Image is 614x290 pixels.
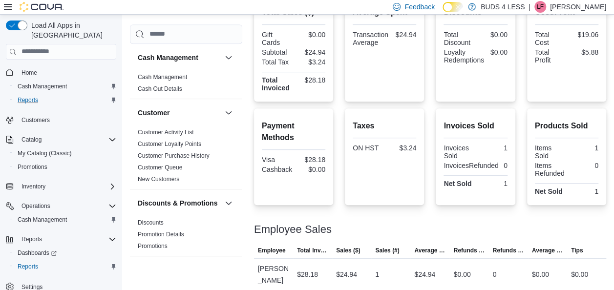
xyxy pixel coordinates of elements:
a: Customers [18,114,54,126]
button: Reports [2,232,120,246]
span: Customer Activity List [138,128,194,136]
a: Reports [14,261,42,272]
span: Feedback [404,2,434,12]
a: Promotions [138,243,168,249]
div: Leeanne Finn [534,1,546,13]
span: Sales ($) [336,247,360,254]
div: Total Discount [444,31,473,46]
div: Visa [262,156,292,164]
span: New Customers [138,175,179,183]
div: Invoices Sold [444,144,473,160]
span: Refunds (#) [493,247,524,254]
div: $24.94 [296,48,325,56]
span: Cash Management [18,83,67,90]
p: BUDS 4 LESS [481,1,525,13]
span: Employee [258,247,286,254]
span: Customer Loyalty Points [138,140,201,148]
strong: Net Sold [535,187,563,195]
div: $24.94 [336,269,357,280]
button: Catalog [2,133,120,146]
span: Promotions [14,161,116,173]
span: Reports [14,94,116,106]
div: 1 [478,144,508,152]
span: LF [537,1,544,13]
strong: Total Invoiced [262,76,290,92]
span: Customers [18,114,116,126]
div: $28.18 [297,269,318,280]
button: Operations [2,199,120,213]
div: Gift Cards [262,31,292,46]
span: Home [21,69,37,77]
span: Promotions [138,242,168,250]
button: Operations [18,200,54,212]
span: Dashboards [18,249,57,257]
h2: Products Sold [535,120,598,132]
a: Customer Activity List [138,129,194,136]
span: Cash Management [14,214,116,226]
div: 0 [569,162,598,169]
img: Cova [20,2,64,12]
button: Reports [18,233,46,245]
div: Transaction Average [353,31,388,46]
div: Items Sold [535,144,565,160]
span: Sales (#) [375,247,399,254]
div: Discounts & Promotions [130,217,242,256]
span: Customers [21,116,50,124]
div: 1 [569,144,598,152]
div: $28.18 [296,76,325,84]
span: My Catalog (Classic) [14,147,116,159]
span: Reports [18,96,38,104]
div: $24.94 [392,31,417,39]
button: Cash Management [223,52,234,63]
a: My Catalog (Classic) [14,147,76,159]
button: Catalog [18,134,45,145]
span: Refunds ($) [453,247,485,254]
button: Inventory [2,180,120,193]
span: Cash Management [18,216,67,224]
span: Dashboards [14,247,116,259]
button: Reports [10,260,120,273]
button: Reports [10,93,120,107]
button: Customers [2,113,120,127]
div: $0.00 [296,31,325,39]
div: 1 [478,180,508,187]
span: Promotions [18,163,47,171]
span: Inventory [18,181,116,192]
span: Inventory [21,183,45,190]
span: Operations [18,200,116,212]
span: Home [18,66,116,79]
span: Reports [14,261,116,272]
h2: Payment Methods [262,120,325,144]
div: $0.00 [532,269,549,280]
div: $19.06 [569,31,598,39]
div: 1 [375,269,379,280]
div: $3.24 [296,58,325,66]
div: $0.00 [296,166,325,173]
div: InvoicesRefunded [444,162,498,169]
a: Promotions [14,161,51,173]
a: Cash Out Details [138,85,182,92]
span: Reports [18,233,116,245]
div: Cashback [262,166,292,173]
div: 1 [569,187,598,195]
button: Discounts & Promotions [223,197,234,209]
div: 0 [493,269,497,280]
p: | [529,1,530,13]
span: Cash Management [14,81,116,92]
span: Cash Out Details [138,85,182,93]
button: Cash Management [10,80,120,93]
span: Load All Apps in [GEOGRAPHIC_DATA] [27,21,116,40]
a: Home [18,67,41,79]
span: Reports [21,235,42,243]
div: $5.88 [569,48,598,56]
div: $0.00 [478,31,508,39]
div: Items Refunded [535,162,565,177]
input: Dark Mode [443,2,463,12]
button: Discounts & Promotions [138,198,221,208]
button: Customer [138,108,221,118]
div: Total Cost [535,31,565,46]
h3: Customer [138,108,169,118]
button: Promotions [10,160,120,174]
a: Discounts [138,219,164,226]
